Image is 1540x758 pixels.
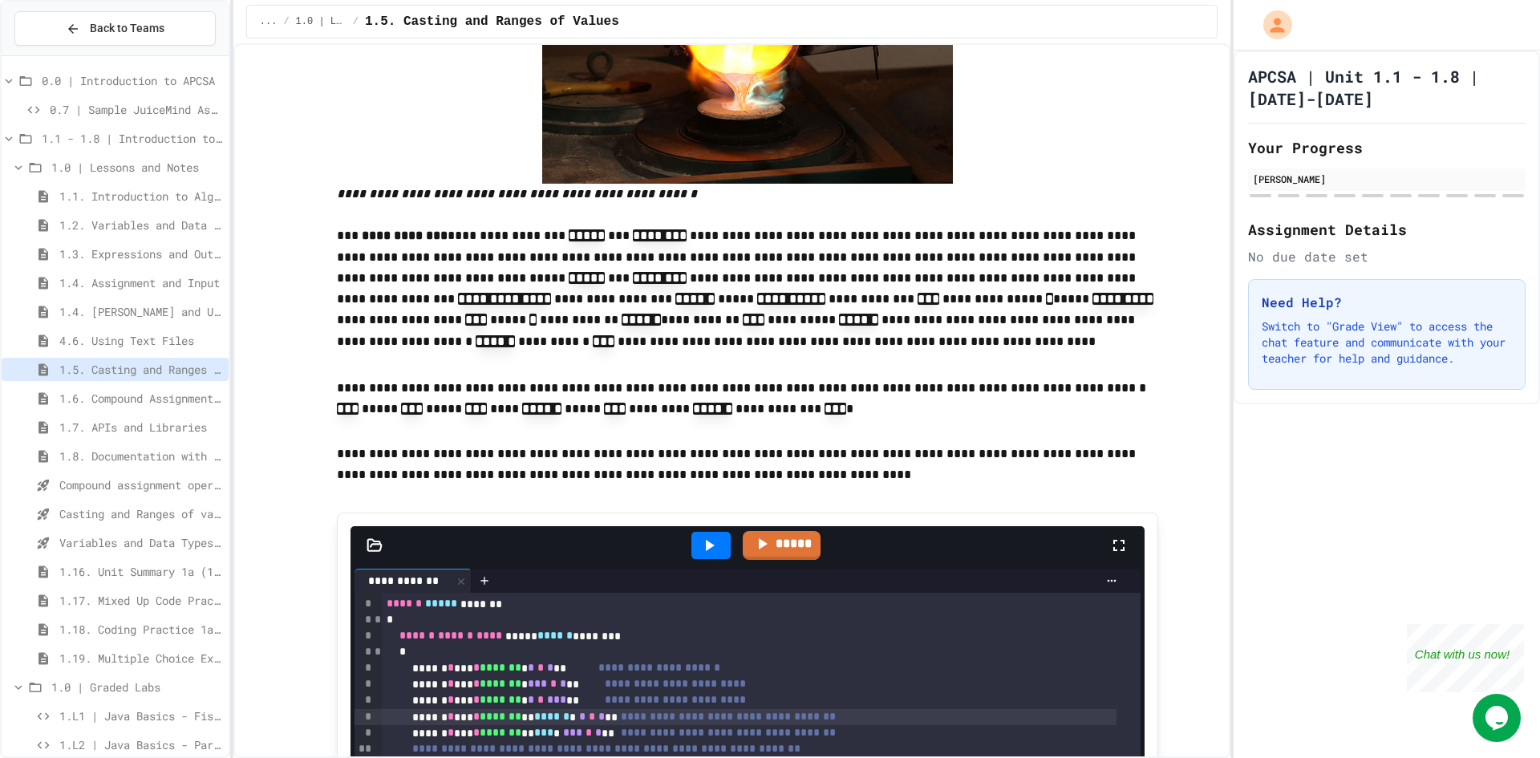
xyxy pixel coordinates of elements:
h3: Need Help? [1262,293,1512,312]
span: 1.8. Documentation with Comments and Preconditions [59,448,222,464]
span: 1.3. Expressions and Output [New] [59,245,222,262]
span: 1.4. Assignment and Input [59,274,222,291]
span: 1.18. Coding Practice 1a (1.1-1.6) [59,621,222,638]
span: 1.L1 | Java Basics - Fish Lab [59,707,222,724]
span: 0.0 | Introduction to APCSA [42,72,222,89]
span: 1.16. Unit Summary 1a (1.1-1.6) [59,563,222,580]
span: ... [260,15,278,28]
p: Switch to "Grade View" to access the chat feature and communicate with your teacher for help and ... [1262,318,1512,367]
button: Back to Teams [14,11,216,46]
div: No due date set [1248,247,1526,266]
iframe: chat widget [1407,624,1524,692]
span: 1.7. APIs and Libraries [59,419,222,436]
h1: APCSA | Unit 1.1 - 1.8 | [DATE]-[DATE] [1248,65,1526,110]
span: Casting and Ranges of variables - Quiz [59,505,222,522]
span: 1.5. Casting and Ranges of Values [365,12,619,31]
iframe: chat widget [1473,694,1524,742]
span: Variables and Data Types - Quiz [59,534,222,551]
span: / [353,15,359,28]
span: 1.6. Compound Assignment Operators [59,390,222,407]
span: 1.0 | Lessons and Notes [51,159,222,176]
div: My Account [1246,6,1296,43]
h2: Assignment Details [1248,218,1526,241]
span: Compound assignment operators - Quiz [59,476,222,493]
span: 1.19. Multiple Choice Exercises for Unit 1a (1.1-1.6) [59,650,222,667]
span: 1.1. Introduction to Algorithms, Programming, and Compilers [59,188,222,205]
span: / [283,15,289,28]
span: Back to Teams [90,20,164,37]
span: 1.L2 | Java Basics - Paragraphs Lab [59,736,222,753]
span: 1.2. Variables and Data Types [59,217,222,233]
span: 1.0 | Graded Labs [51,679,222,695]
span: 1.1 - 1.8 | Introduction to Java [42,130,222,147]
span: 4.6. Using Text Files [59,332,222,349]
span: 1.17. Mixed Up Code Practice 1.1-1.6 [59,592,222,609]
span: 1.4. [PERSON_NAME] and User Input [59,303,222,320]
span: 1.5. Casting and Ranges of Values [59,361,222,378]
div: [PERSON_NAME] [1253,172,1521,186]
h2: Your Progress [1248,136,1526,159]
span: 0.7 | Sample JuiceMind Assignment - [GEOGRAPHIC_DATA] [50,101,222,118]
span: 1.0 | Lessons and Notes [296,15,346,28]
